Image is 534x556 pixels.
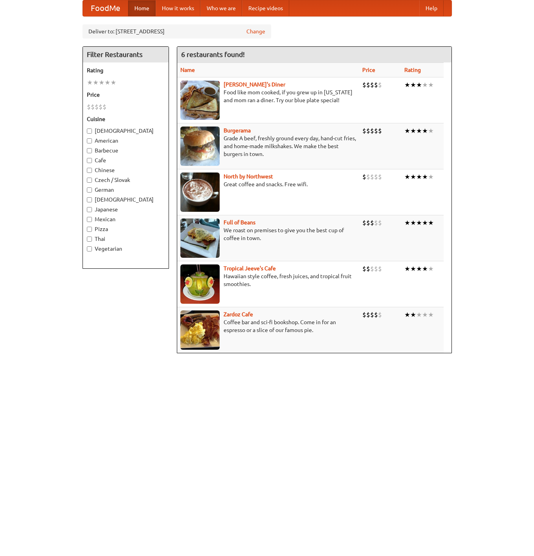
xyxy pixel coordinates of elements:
[404,310,410,319] li: ★
[416,81,422,89] li: ★
[422,127,428,135] li: ★
[87,217,92,222] input: Mexican
[83,47,169,62] h4: Filter Restaurants
[105,78,110,87] li: ★
[128,0,156,16] a: Home
[362,127,366,135] li: $
[422,172,428,181] li: ★
[224,311,253,317] a: Zardoz Cafe
[110,78,116,87] li: ★
[378,81,382,89] li: $
[374,81,378,89] li: $
[370,310,374,319] li: $
[224,265,276,272] b: Tropical Jeeve's Cafe
[416,264,422,273] li: ★
[374,172,378,181] li: $
[416,172,422,181] li: ★
[180,81,220,120] img: sallys.jpg
[362,81,366,89] li: $
[87,128,92,134] input: [DEMOGRAPHIC_DATA]
[87,168,92,173] input: Chinese
[87,147,165,154] label: Barbecue
[87,158,92,163] input: Cafe
[374,310,378,319] li: $
[366,172,370,181] li: $
[83,24,271,39] div: Deliver to: [STREET_ADDRESS]
[224,219,255,226] a: Full of Beans
[87,156,165,164] label: Cafe
[410,218,416,227] li: ★
[422,218,428,227] li: ★
[362,67,375,73] a: Price
[410,127,416,135] li: ★
[410,264,416,273] li: ★
[224,81,285,88] a: [PERSON_NAME]'s Diner
[87,78,93,87] li: ★
[242,0,289,16] a: Recipe videos
[87,148,92,153] input: Barbecue
[87,176,165,184] label: Czech / Slovak
[370,218,374,227] li: $
[180,272,356,288] p: Hawaiian style coffee, fresh juices, and tropical fruit smoothies.
[180,218,220,258] img: beans.jpg
[419,0,444,16] a: Help
[224,173,273,180] a: North by Northwest
[87,166,165,174] label: Chinese
[374,127,378,135] li: $
[366,310,370,319] li: $
[246,28,265,35] a: Change
[87,215,165,223] label: Mexican
[180,318,356,334] p: Coffee bar and sci-fi bookshop. Come in for an espresso or a slice of our famous pie.
[93,78,99,87] li: ★
[422,310,428,319] li: ★
[370,127,374,135] li: $
[87,227,92,232] input: Pizza
[410,310,416,319] li: ★
[180,134,356,158] p: Grade A beef, freshly ground every day, hand-cut fries, and home-made milkshakes. We make the bes...
[378,127,382,135] li: $
[87,137,165,145] label: American
[428,172,434,181] li: ★
[422,81,428,89] li: ★
[416,310,422,319] li: ★
[87,138,92,143] input: American
[87,103,91,111] li: $
[366,218,370,227] li: $
[87,225,165,233] label: Pizza
[99,78,105,87] li: ★
[410,172,416,181] li: ★
[87,91,165,99] h5: Price
[404,67,421,73] a: Rating
[366,264,370,273] li: $
[180,264,220,304] img: jeeves.jpg
[200,0,242,16] a: Who we are
[422,264,428,273] li: ★
[366,127,370,135] li: $
[362,310,366,319] li: $
[370,81,374,89] li: $
[87,246,92,251] input: Vegetarian
[103,103,106,111] li: $
[428,310,434,319] li: ★
[180,310,220,350] img: zardoz.jpg
[362,172,366,181] li: $
[374,264,378,273] li: $
[87,245,165,253] label: Vegetarian
[87,235,165,243] label: Thai
[374,218,378,227] li: $
[410,81,416,89] li: ★
[378,172,382,181] li: $
[404,81,410,89] li: ★
[404,172,410,181] li: ★
[95,103,99,111] li: $
[370,172,374,181] li: $
[87,207,92,212] input: Japanese
[404,127,410,135] li: ★
[370,264,374,273] li: $
[428,127,434,135] li: ★
[87,178,92,183] input: Czech / Slovak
